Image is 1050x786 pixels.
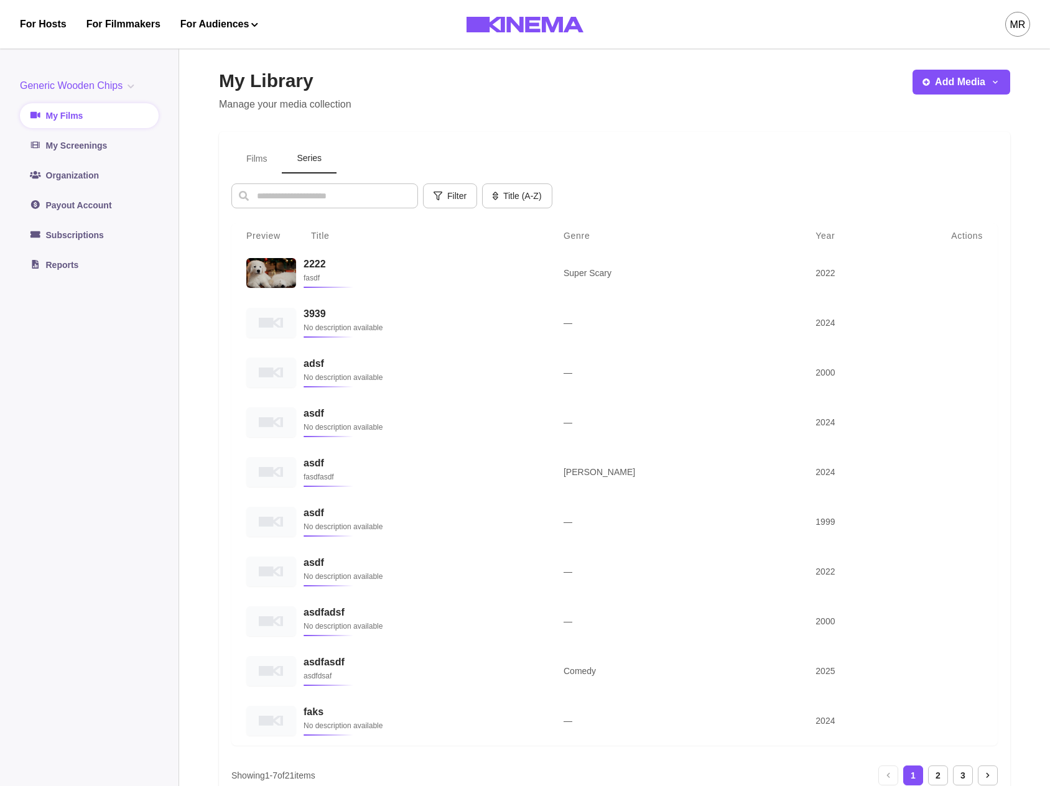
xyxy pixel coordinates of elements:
[304,407,534,419] h3: asdf
[304,706,534,718] h3: faks
[549,223,801,248] th: Genre
[304,358,534,369] h3: adsf
[304,620,534,632] p: No description available
[86,17,160,32] a: For Filmmakers
[923,223,998,248] th: Actions
[304,457,534,469] h3: asdf
[20,78,139,93] button: Generic Wooden Chips
[304,258,534,270] h3: 2222
[231,769,315,782] p: Showing 1 - 7 of 21 items
[564,466,786,478] p: [PERSON_NAME]
[928,765,948,785] div: Go to page 2
[219,97,351,112] p: Manage your media collection
[296,223,549,248] th: Title
[246,258,296,288] img: 2222
[878,765,998,785] nav: pagination navigation
[564,665,786,677] p: Comedy
[304,719,534,732] p: No description available
[20,17,67,32] a: For Hosts
[304,670,534,682] p: asdfdsaf
[282,144,337,173] button: Series
[815,714,908,727] p: 2024
[564,267,786,279] p: Super Scary
[482,183,552,208] button: Title (A-Z)
[304,308,534,320] h3: 3939
[20,252,159,277] a: Reports
[815,366,908,379] p: 2000
[878,765,898,785] div: Previous page
[815,416,908,428] p: 2024
[564,366,786,379] p: —
[304,507,534,519] h3: asdf
[903,765,923,785] div: Current page, page 1
[564,615,786,627] p: —
[20,223,159,247] a: Subscriptions
[564,565,786,578] p: —
[219,70,351,92] h2: My Library
[20,163,159,188] a: Organization
[304,272,534,284] p: fasdf
[304,471,534,483] p: fasdfasdf
[815,565,908,578] p: 2022
[1010,17,1026,32] div: MR
[20,133,159,158] a: My Screenings
[801,223,923,248] th: Year
[304,606,534,618] h3: asdfadsf
[815,317,908,329] p: 2024
[231,223,296,248] th: Preview
[564,516,786,528] p: —
[815,516,908,528] p: 1999
[20,103,159,128] a: My Films
[953,765,973,785] div: Go to page 3
[304,421,534,433] p: No description available
[815,615,908,627] p: 2000
[564,714,786,727] p: —
[304,520,534,533] p: No description available
[231,144,282,173] button: Films
[815,665,908,677] p: 2025
[815,267,908,279] p: 2022
[423,183,477,208] button: Filter
[304,656,534,668] h3: asdfasdf
[304,371,534,384] p: No description available
[564,416,786,428] p: —
[180,17,258,32] button: For Audiences
[564,317,786,329] p: —
[978,765,998,785] div: Next page
[913,70,1010,95] button: Add Media
[304,557,534,568] h3: asdf
[20,193,159,218] a: Payout Account
[304,321,534,334] p: No description available
[815,466,908,478] p: 2024
[304,570,534,583] p: No description available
